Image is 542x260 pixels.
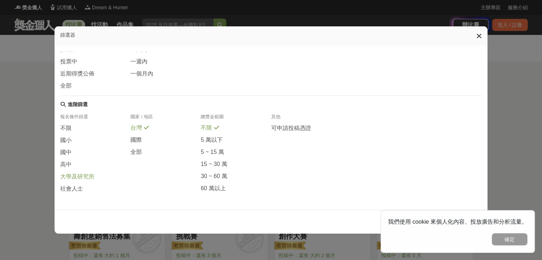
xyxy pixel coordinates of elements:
[201,124,212,132] span: 不限
[130,70,153,78] span: 一個月內
[60,137,72,144] span: 國小
[60,173,94,181] span: 大學及研究所
[130,124,142,132] span: 台灣
[60,185,83,193] span: 社會人士
[492,233,527,245] button: 確定
[201,173,227,180] span: 30 ~ 60 萬
[201,136,222,144] span: 5 萬以下
[60,114,130,124] div: 報名條件篩選
[130,58,148,66] span: 一週內
[271,125,311,132] span: 可申請投稿憑證
[201,161,227,168] span: 15 ~ 30 萬
[271,114,341,124] div: 其他
[130,149,142,156] span: 全部
[60,149,72,156] span: 國中
[388,219,527,225] span: 我們使用 cookie 來個人化內容、投放廣告和分析流量。
[201,114,271,124] div: 總獎金範圍
[60,32,75,38] span: 篩選器
[130,136,142,144] span: 國際
[60,70,94,78] span: 近期得獎公佈
[201,149,224,156] span: 5 ~ 15 萬
[201,185,226,192] span: 60 萬以上
[60,161,72,168] span: 高中
[130,114,201,124] div: 國家 / 地區
[68,102,88,108] div: 進階篩選
[60,125,72,132] span: 不限
[60,82,72,90] span: 全部
[60,58,77,66] span: 投票中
